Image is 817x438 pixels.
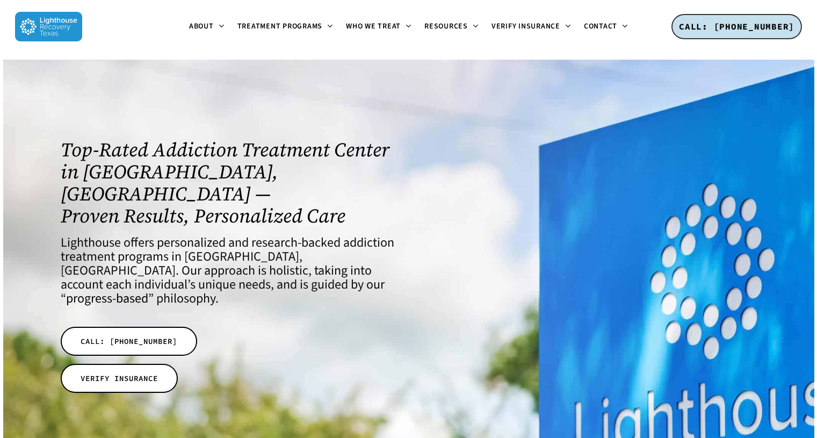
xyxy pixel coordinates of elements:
a: CALL: [PHONE_NUMBER] [671,14,802,40]
span: Verify Insurance [491,21,560,32]
span: CALL: [PHONE_NUMBER] [679,21,794,32]
a: About [183,23,231,31]
span: Contact [584,21,617,32]
img: Lighthouse Recovery Texas [15,12,82,41]
span: Who We Treat [346,21,401,32]
span: About [189,21,214,32]
a: Who We Treat [339,23,418,31]
a: progress-based [66,289,148,308]
a: Contact [577,23,634,31]
a: Verify Insurance [485,23,577,31]
span: VERIFY INSURANCE [81,373,158,384]
a: CALL: [PHONE_NUMBER] [61,327,197,356]
h1: Top-Rated Addiction Treatment Center in [GEOGRAPHIC_DATA], [GEOGRAPHIC_DATA] — Proven Results, Pe... [61,139,394,227]
span: Treatment Programs [237,21,323,32]
span: CALL: [PHONE_NUMBER] [81,336,177,347]
a: Resources [418,23,485,31]
span: Resources [424,21,468,32]
h4: Lighthouse offers personalized and research-backed addiction treatment programs in [GEOGRAPHIC_DA... [61,236,394,306]
a: VERIFY INSURANCE [61,364,178,393]
a: Treatment Programs [231,23,340,31]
